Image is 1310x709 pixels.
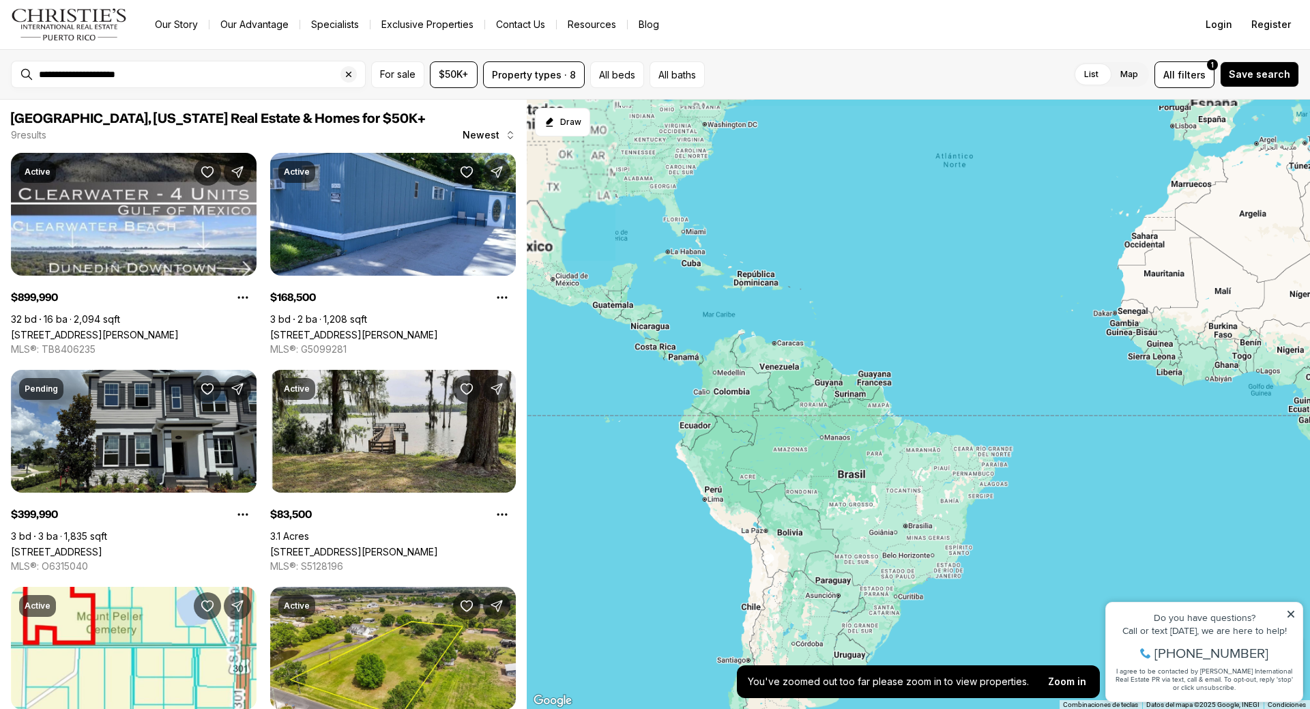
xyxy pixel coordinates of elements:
[224,158,251,186] button: Share Property
[1048,676,1086,687] p: Zoom in
[224,592,251,620] button: Share Property
[1040,668,1094,695] button: Zoom in
[557,15,627,34] a: Resources
[1178,68,1206,82] span: filters
[25,384,58,394] p: Pending
[11,546,102,558] a: 551 POTHOS ST, APOPKA FL, 32703
[371,61,424,88] button: For sale
[1229,69,1290,80] span: Save search
[453,375,480,403] button: Save Property: LOT 9
[11,8,128,41] img: logo
[229,501,257,528] button: Property options
[453,158,480,186] button: Save Property: 15424 OLD CHRISHOLM TRL
[11,112,426,126] span: [GEOGRAPHIC_DATA], [US_STATE] Real Estate & Homes for $50K+
[270,329,438,341] a: 15424 OLD CHRISHOLM TRL, EUSTIS FL, 32726
[439,69,469,80] span: $50K+
[209,15,300,34] a: Our Advantage
[628,15,670,34] a: Blog
[11,329,179,341] a: 2065 N BETTY LN, CLEARWATER FL, 33755
[17,84,194,110] span: I agree to be contacted by [PERSON_NAME] International Real Estate PR via text, call & email. To ...
[489,501,516,528] button: Property options
[56,64,170,78] span: [PHONE_NUMBER]
[194,158,221,186] button: Save Property: 2065 N BETTY LN
[300,15,370,34] a: Specialists
[1109,62,1149,87] label: Map
[194,375,221,403] button: Save Property: 551 POTHOS ST
[1073,62,1109,87] label: List
[14,31,197,40] div: Do you have questions?
[284,384,310,394] p: Active
[483,375,510,403] button: Share Property
[454,121,524,149] button: Newest
[1163,68,1175,82] span: All
[229,284,257,311] button: Property options
[11,130,46,141] p: 9 results
[380,69,416,80] span: For sale
[453,592,480,620] button: Save Property: 3265 BARBER RD
[1206,19,1232,30] span: Login
[1197,11,1240,38] button: Login
[284,167,310,177] p: Active
[430,61,478,88] button: $50K+
[535,108,590,136] button: Start drawing
[340,61,365,87] button: Clear search input
[483,592,510,620] button: Share Property
[14,44,197,53] div: Call or text [DATE], we are here to help!
[1243,11,1299,38] button: Register
[25,167,50,177] p: Active
[25,601,50,611] p: Active
[370,15,484,34] a: Exclusive Properties
[224,375,251,403] button: Share Property
[489,284,516,311] button: Property options
[590,61,644,88] button: All beds
[485,15,556,34] button: Contact Us
[483,158,510,186] button: Share Property
[284,601,310,611] p: Active
[650,61,705,88] button: All baths
[1251,19,1291,30] span: Register
[144,15,209,34] a: Our Story
[1220,61,1299,87] button: Save search
[270,546,438,558] a: LOT 9, JENNINGS FL, 32053
[748,676,1029,687] p: You've zoomed out too far please zoom in to view properties.
[1154,61,1214,88] button: Allfilters1
[483,61,585,88] button: Property types · 8
[1211,59,1214,70] span: 1
[194,592,221,620] button: Save Property: SE 132ND ST
[463,130,499,141] span: Newest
